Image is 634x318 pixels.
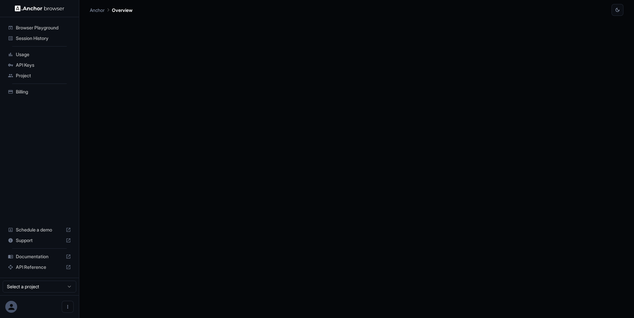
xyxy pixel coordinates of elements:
span: API Keys [16,62,71,68]
span: Usage [16,51,71,58]
div: Project [5,70,74,81]
p: Overview [112,7,132,14]
span: Documentation [16,253,63,260]
img: Anchor Logo [15,5,64,12]
div: Session History [5,33,74,44]
div: Usage [5,49,74,60]
span: API Reference [16,264,63,270]
span: Browser Playground [16,24,71,31]
div: Documentation [5,251,74,262]
span: Support [16,237,63,244]
div: API Reference [5,262,74,272]
span: Billing [16,88,71,95]
span: Project [16,72,71,79]
div: Schedule a demo [5,225,74,235]
div: API Keys [5,60,74,70]
span: Session History [16,35,71,42]
div: Browser Playground [5,22,74,33]
div: Billing [5,87,74,97]
nav: breadcrumb [90,6,132,14]
div: Support [5,235,74,246]
p: Anchor [90,7,105,14]
span: Schedule a demo [16,227,63,233]
button: Open menu [62,301,74,313]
